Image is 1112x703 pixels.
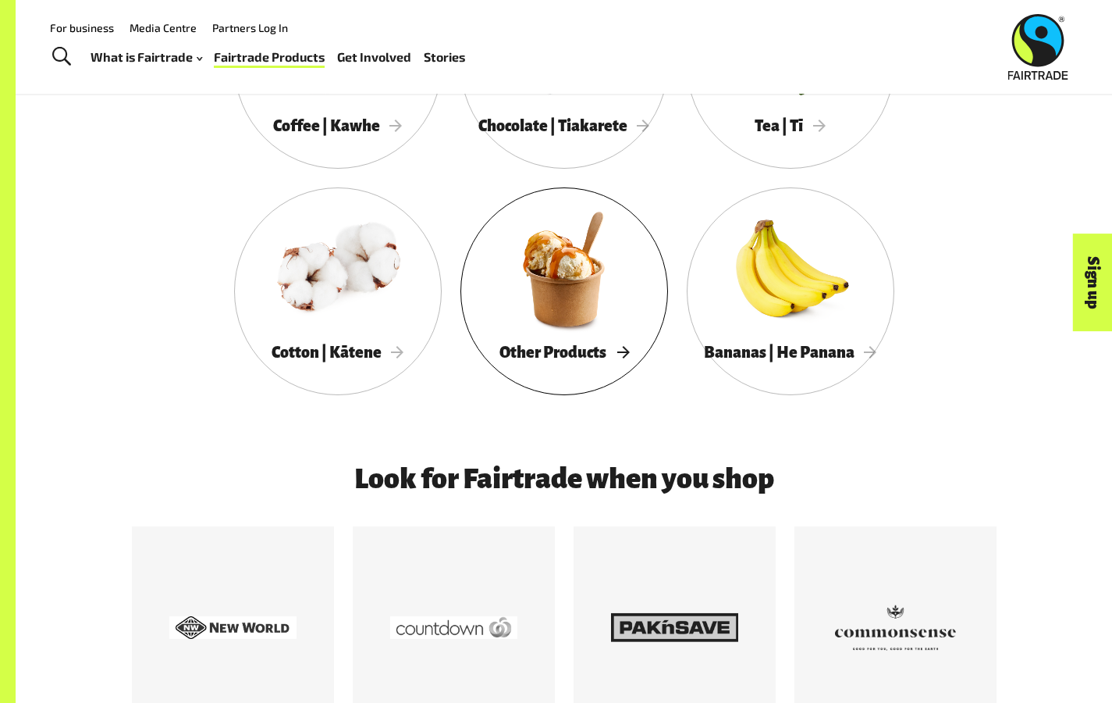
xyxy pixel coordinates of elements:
span: Cotton | Kātene [272,344,404,361]
a: Toggle Search [42,37,80,77]
a: For business [50,21,114,34]
a: Cotton | Kātene [234,187,442,395]
a: Other Products [460,187,668,395]
a: Bananas | He Panana [687,187,894,395]
span: Chocolate | Tiakarete [478,117,650,134]
a: Partners Log In [212,21,288,34]
a: Fairtrade Products [214,46,325,69]
a: Media Centre [130,21,197,34]
img: Fairtrade Australia New Zealand logo [1008,14,1068,80]
a: Stories [424,46,465,69]
span: Other Products [499,344,629,361]
h3: Look for Fairtrade when you shop [203,464,925,495]
a: Get Involved [337,46,411,69]
span: Coffee | Kawhe [273,117,403,134]
span: Tea | Tī [755,117,826,134]
a: What is Fairtrade [91,46,202,69]
span: Bananas | He Panana [704,344,877,361]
